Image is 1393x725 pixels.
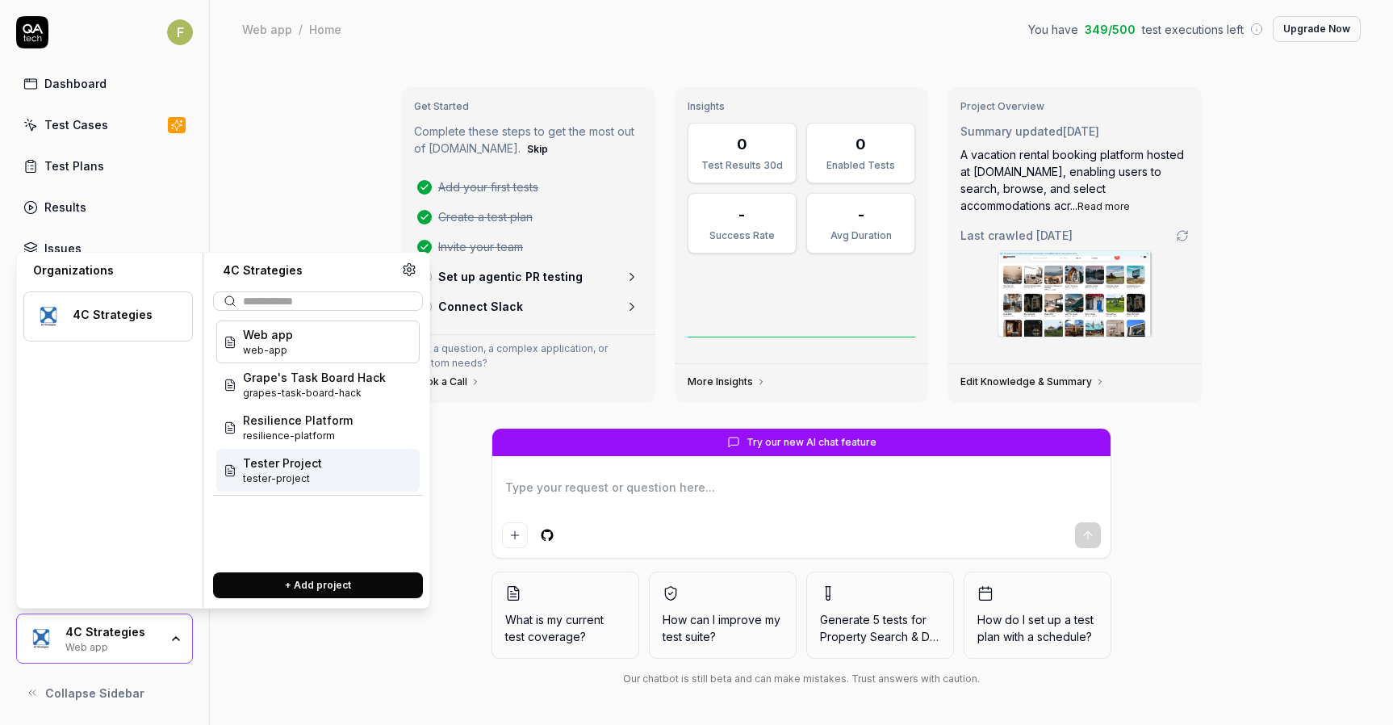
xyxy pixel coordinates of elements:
div: / [299,21,303,37]
div: - [738,203,745,225]
span: Generate 5 tests for [820,611,940,645]
button: How do I set up a test plan with a schedule? [964,572,1111,659]
div: 4C Strategies [73,308,171,322]
a: Test Plans [16,150,193,182]
a: More Insights [688,375,766,388]
span: How can I improve my test suite? [663,611,783,645]
time: [DATE] [1063,124,1099,138]
p: Complete these steps to get the most out of [DOMAIN_NAME]. [414,123,642,159]
img: 4C Strategies Logo [27,624,56,653]
div: 0 [737,133,747,155]
span: Tester Project [243,455,322,471]
a: Organization settings [402,262,416,282]
div: Our chatbot is still beta and can make mistakes. Trust answers with caution. [492,672,1111,686]
a: Go to crawling settings [1176,229,1189,242]
div: Test Results 30d [698,158,786,173]
div: - [858,203,864,225]
img: Screenshot [998,251,1152,337]
button: Add attachment [502,522,528,548]
span: Last crawled [960,227,1073,244]
span: Project ID: 9Mgy [243,471,322,486]
a: Test Cases [16,109,193,140]
div: Issues [44,240,82,257]
span: Resilience Platform [243,412,353,429]
button: Skip [524,140,551,159]
div: Success Rate [698,228,786,243]
span: Grape's Task Board Hack [243,369,386,386]
div: Web app [242,21,292,37]
span: test executions left [1142,21,1244,38]
button: 4C Strategies Logo4C StrategiesWeb app [16,614,193,664]
span: Summary updated [960,124,1063,138]
span: Collapse Sidebar [45,685,144,702]
span: You have [1028,21,1078,38]
a: Book a Call [414,375,480,388]
button: 4C Strategies Logo4C Strategies [23,291,193,342]
div: Suggestions [213,317,423,559]
a: Set up agentic PR testing [411,262,646,291]
p: Connect Slack [438,298,523,315]
div: Organizations [23,262,193,279]
button: + Add project [213,572,423,598]
span: What is my current test coverage? [505,611,625,645]
div: 0 [855,133,866,155]
a: Connect Slack [411,291,646,321]
h3: Get Started [414,100,642,113]
button: Generate 5 tests forProperty Search & Discovery [806,572,954,659]
span: Project ID: YxsR [243,386,386,400]
h3: Insights [688,100,916,113]
a: Edit Knowledge & Summary [960,375,1105,388]
p: Got a question, a complex application, or custom needs? [414,342,642,371]
button: What is my current test coverage? [492,572,639,659]
div: Results [44,199,86,216]
div: Home [309,21,341,37]
div: Dashboard [44,75,107,92]
div: Test Plans [44,157,104,174]
span: How do I set up a test plan with a schedule? [977,611,1098,645]
div: 4C Strategies [213,262,402,279]
span: Property Search & Discovery [820,630,976,643]
img: 4C Strategies Logo [34,302,63,331]
a: Results [16,191,193,223]
div: Web app [65,639,159,652]
span: 349 / 500 [1085,21,1136,38]
span: Project ID: UNyr [243,343,293,358]
span: Web app [243,326,293,343]
span: A vacation rental booking platform hosted at [DOMAIN_NAME], enabling users to search, browse, and... [960,148,1184,212]
a: Issues [16,233,193,264]
div: Avg Duration [817,228,905,243]
time: [DATE] [1036,228,1073,242]
div: 4C Strategies [65,625,159,639]
button: F [167,16,193,48]
span: Try our new AI chat feature [747,435,876,450]
h3: Project Overview [960,100,1189,113]
a: Dashboard [16,68,193,99]
div: Enabled Tests [817,158,905,173]
button: Upgrade Now [1273,16,1361,42]
span: F [167,19,193,45]
p: Set up agentic PR testing [438,268,583,285]
button: How can I improve my test suite? [649,572,797,659]
span: Project ID: HzvK [243,429,353,443]
div: Test Cases [44,116,108,133]
button: Collapse Sidebar [16,677,193,709]
button: Read more [1077,199,1130,214]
